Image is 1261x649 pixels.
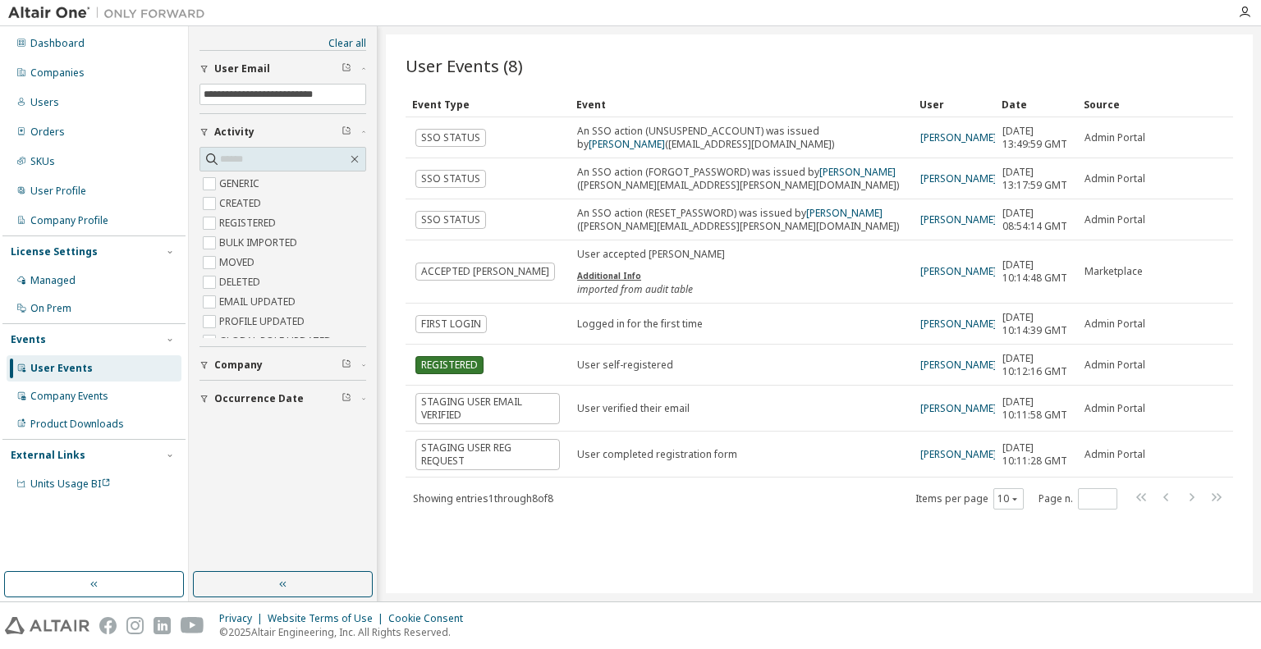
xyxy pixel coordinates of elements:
div: External Links [11,449,85,462]
img: instagram.svg [126,617,144,634]
a: [PERSON_NAME] [920,358,997,372]
a: [PERSON_NAME] [920,264,997,278]
div: Date [1002,91,1071,117]
span: Admin Portal [1084,318,1145,331]
span: Clear filter [342,359,351,372]
div: User Events [30,362,93,375]
span: Activity [214,126,254,139]
label: MOVED [219,253,258,272]
button: 10 [997,492,1020,505]
div: On Prem [30,302,71,315]
a: [PERSON_NAME] [920,213,997,226]
span: [DATE] 08:54:14 GMT [1002,207,1070,233]
a: [PERSON_NAME] [589,137,665,151]
span: [DATE] 10:14:39 GMT [1002,311,1070,337]
button: Occurrence Date [199,381,366,417]
span: Marketplace [1084,265,1143,278]
div: Companies [30,66,85,80]
span: Admin Portal [1084,213,1145,226]
button: Activity [199,114,366,150]
span: Logged in for the first time [577,317,703,331]
div: Additional Info [577,270,725,283]
span: [DATE] 10:14:48 GMT [1002,258,1070,285]
label: REGISTERED [219,213,279,233]
button: User Email [199,51,366,87]
span: Clear filter [342,126,351,139]
div: Cookie Consent [388,612,473,625]
div: Product Downloads [30,418,124,431]
div: Company Events [30,390,108,403]
span: User verified their email [577,401,690,415]
span: ([PERSON_NAME][EMAIL_ADDRESS][PERSON_NAME][DOMAIN_NAME]) [577,219,899,233]
span: FIRST LOGIN [415,315,487,333]
div: Company Profile [30,214,108,227]
img: altair_logo.svg [5,617,89,634]
span: Items per page [915,488,1024,510]
label: BULK IMPORTED [219,233,300,253]
span: User Events (8) [406,54,523,77]
span: ([PERSON_NAME][EMAIL_ADDRESS][PERSON_NAME][DOMAIN_NAME]) [577,178,899,192]
span: STAGING USER REG REQUEST [415,439,560,470]
span: SSO STATUS [415,170,486,188]
button: Company [199,347,366,383]
div: Privacy [219,612,268,625]
label: GLOBAL ROLE UPDATED [219,331,335,351]
label: PROFILE UPDATED [219,312,308,331]
div: Managed [30,274,76,287]
a: [PERSON_NAME] [806,206,883,220]
div: Website Terms of Use [268,612,388,625]
div: User Profile [30,185,86,198]
span: Admin Portal [1084,448,1145,461]
a: [PERSON_NAME] [819,165,896,179]
span: SSO STATUS [415,129,486,147]
div: Event Type [412,91,563,117]
a: [PERSON_NAME] [920,171,997,185]
label: DELETED [219,272,264,292]
span: Admin Portal [1084,131,1145,144]
span: Occurrence Date [214,392,304,405]
div: Source [1084,91,1153,117]
div: An SSO action (RESET_PASSWORD) was issued by [577,207,906,233]
span: [DATE] 10:11:28 GMT [1002,441,1070,468]
span: User Email [214,62,270,75]
img: Altair One [8,5,213,21]
label: EMAIL UPDATED [219,292,299,312]
span: Clear filter [342,62,351,75]
span: [DATE] 10:12:16 GMT [1002,352,1070,378]
span: Admin Portal [1084,359,1145,372]
img: facebook.svg [99,617,117,634]
a: [PERSON_NAME] [920,317,997,331]
img: linkedin.svg [154,617,171,634]
a: [PERSON_NAME] [920,130,997,144]
div: Users [30,96,59,109]
span: Company [214,359,263,372]
span: ACCEPTED [PERSON_NAME] [415,263,555,281]
span: ([EMAIL_ADDRESS][DOMAIN_NAME]) [665,137,834,151]
span: REGISTERED [415,356,484,374]
div: Orders [30,126,65,139]
div: SKUs [30,155,55,168]
div: imported from audit table [577,283,725,296]
span: Admin Portal [1084,172,1145,185]
img: youtube.svg [181,617,204,634]
div: User accepted [PERSON_NAME] [577,248,725,296]
a: [PERSON_NAME] [920,401,997,415]
span: User completed registration form [577,447,737,461]
label: GENERIC [219,174,263,194]
span: Admin Portal [1084,402,1145,415]
a: [PERSON_NAME] [920,447,997,461]
div: License Settings [11,245,98,258]
span: [DATE] 13:49:59 GMT [1002,125,1070,151]
div: User self-registered [577,359,673,372]
span: Clear filter [342,392,351,405]
span: STAGING USER EMAIL VERIFIED [415,393,560,424]
span: [DATE] 13:17:59 GMT [1002,166,1070,192]
label: CREATED [219,194,264,213]
div: An SSO action (UNSUSPEND_ACCOUNT) was issued by [577,125,906,151]
span: Showing entries 1 through 8 of 8 [413,491,553,505]
div: An SSO action (FORGOT_PASSWORD) was issued by [577,166,906,192]
p: © 2025 Altair Engineering, Inc. All Rights Reserved. [219,625,473,639]
div: Event [576,91,906,117]
span: Units Usage BI [30,477,111,491]
span: [DATE] 10:11:58 GMT [1002,395,1070,422]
